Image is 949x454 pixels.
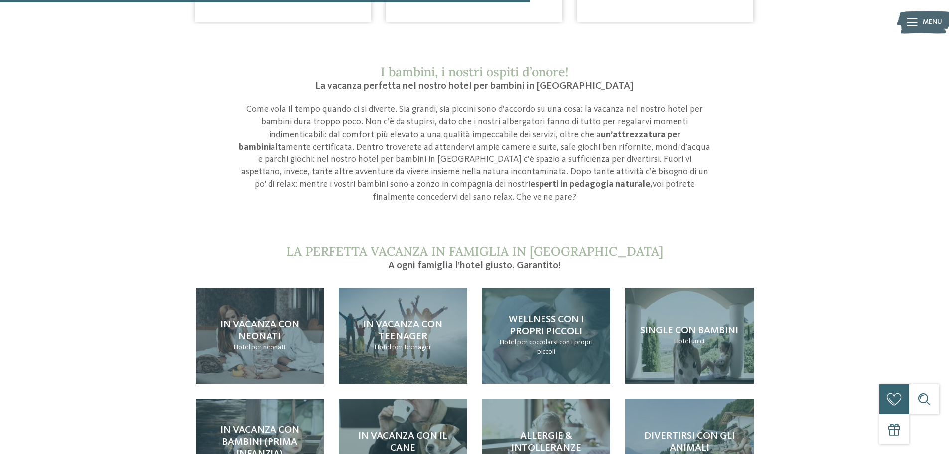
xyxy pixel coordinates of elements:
[500,339,516,346] span: Hotel
[234,344,250,351] span: Hotel
[238,103,711,204] p: Come vola il tempo quando ci si diverte. Sia grandi, sia piccini sono d’accordo su una cosa: la v...
[388,261,561,271] span: A ogni famiglia l’hotel giusto. Garantito!
[220,320,299,342] span: In vacanza con neonati
[339,288,467,384] a: Hotel per bambini in Trentino: giochi e avventure a volontà In vacanza con teenager Hotel per tee...
[530,180,653,189] strong: esperti in pedagogia naturale,
[239,130,680,151] strong: un’attrezzatura per bambini
[196,288,324,384] a: Hotel per bambini in Trentino: giochi e avventure a volontà In vacanza con neonati Hotel per neonati
[482,288,611,384] a: Hotel per bambini in Trentino: giochi e avventure a volontà Wellness con i propri piccoli Hotel p...
[363,320,442,342] span: In vacanza con teenager
[640,326,738,336] span: Single con bambini
[517,339,593,356] span: per coccolarsi con i propri piccoli
[691,338,704,345] span: unici
[381,64,569,80] span: I bambini, i nostri ospiti d’onore!
[644,431,735,453] span: Divertirsi con gli animali
[509,315,584,337] span: Wellness con i propri piccoli
[315,81,634,91] span: La vacanza perfetta nel nostro hotel per bambini in [GEOGRAPHIC_DATA]
[358,431,447,453] span: In vacanza con il cane
[511,431,581,453] span: Allergie & intolleranze
[625,288,754,384] a: Hotel per bambini in Trentino: giochi e avventure a volontà Single con bambini Hotel unici
[251,344,285,351] span: per neonati
[375,344,391,351] span: Hotel
[286,243,663,259] span: La perfetta vacanza in famiglia in [GEOGRAPHIC_DATA]
[674,338,690,345] span: Hotel
[392,344,431,351] span: per teenager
